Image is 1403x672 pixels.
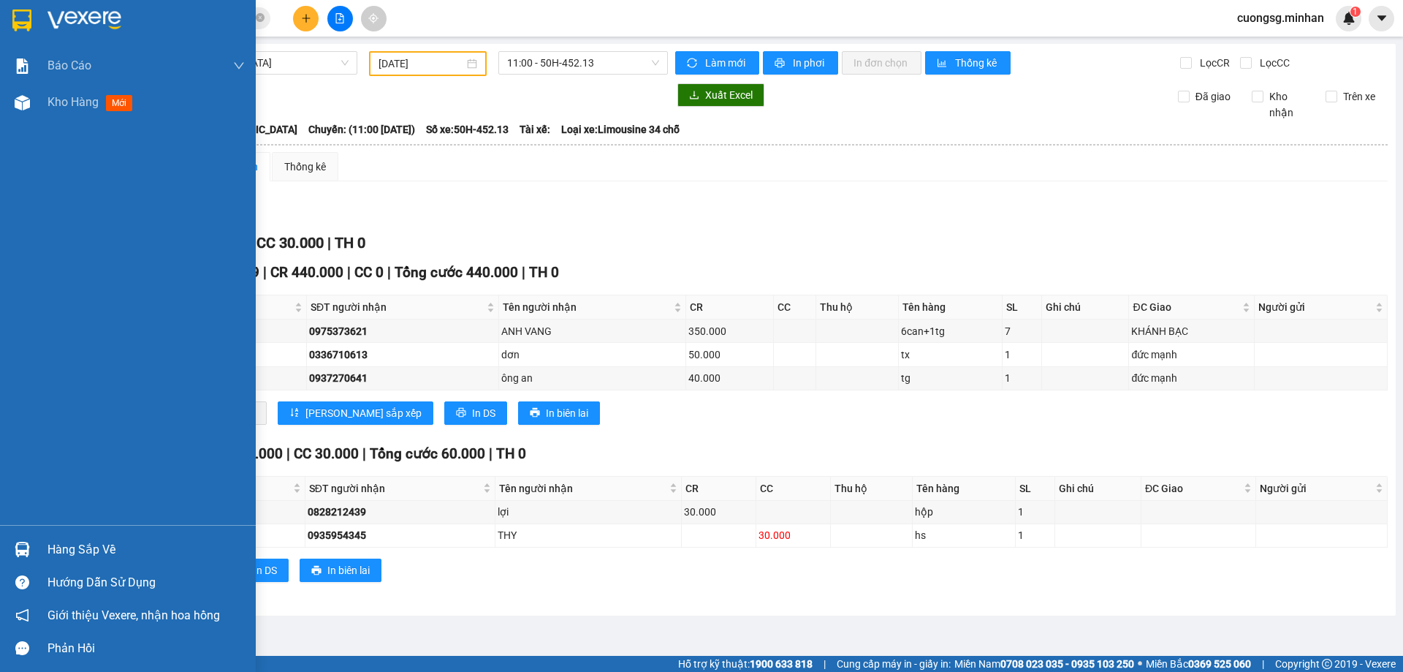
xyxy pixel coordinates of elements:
[682,477,756,501] th: CR
[308,527,493,543] div: 0935954345
[327,6,353,31] button: file-add
[47,638,245,660] div: Phản hồi
[47,56,91,75] span: Báo cáo
[270,264,343,281] span: CR 440.000
[368,13,379,23] span: aim
[1254,55,1292,71] span: Lọc CC
[837,656,951,672] span: Cung cấp máy in - giấy in:
[1369,6,1394,31] button: caret-down
[1131,370,1252,386] div: đức mạnh
[47,539,245,561] div: Hàng sắp về
[301,13,311,23] span: plus
[1133,299,1239,315] span: ĐC Giao
[1131,323,1252,339] div: KHÁNH BẠC
[1194,55,1232,71] span: Lọc CR
[495,524,681,548] td: THY
[361,6,387,31] button: aim
[499,367,687,390] td: ông an
[12,14,35,29] span: Gửi:
[937,58,949,69] span: bar-chart
[1225,9,1336,27] span: cuongsg.minhan
[472,405,495,421] span: In DS
[284,159,326,175] div: Thống kê
[309,370,496,386] div: 0937270641
[1260,480,1372,497] span: Người gửi
[678,656,813,672] span: Hỗ trợ kỹ thuật:
[307,367,499,390] td: 0937270641
[705,55,748,71] span: Làm mới
[1337,88,1381,105] span: Trên xe
[263,264,267,281] span: |
[1005,347,1040,363] div: 1
[286,445,290,462] span: |
[1146,656,1251,672] span: Miền Bắc
[426,121,509,137] span: Số xe: 50H-452.13
[913,477,1015,501] th: Tên hàng
[489,445,493,462] span: |
[915,527,1012,543] div: hs
[1258,299,1372,315] span: Người gửi
[308,121,415,137] span: Chuyến: (11:00 [DATE])
[925,51,1011,75] button: bar-chartThống kê
[501,370,684,386] div: ông an
[1145,480,1241,497] span: ĐC Giao
[171,30,273,48] div: NGỌC
[379,56,464,72] input: 11/08/2025
[1322,659,1332,669] span: copyright
[518,401,600,425] button: printerIn biên lai
[824,656,826,672] span: |
[899,295,1002,320] th: Tên hàng
[327,234,331,252] span: |
[677,83,764,107] button: downloadXuất Excel
[1342,12,1356,25] img: icon-new-feature
[161,102,181,122] span: SL
[11,78,34,94] span: CR :
[12,10,31,31] img: logo-vxr
[171,48,273,68] div: 0988917250
[495,501,681,524] td: lợi
[309,347,496,363] div: 0336710613
[561,121,680,137] span: Loại xe: Limousine 34 chỗ
[254,562,277,578] span: In DS
[171,12,273,30] div: Đăk Mil
[750,658,813,670] strong: 1900 633 818
[684,504,753,520] div: 30.000
[901,323,999,339] div: 6can+1tg
[1018,527,1052,543] div: 1
[15,608,29,622] span: notification
[793,55,826,71] span: In phơi
[444,401,507,425] button: printerIn DS
[688,323,770,339] div: 350.000
[499,343,687,366] td: dơn
[688,347,770,363] div: 50.000
[546,405,588,421] span: In biên lai
[689,90,699,102] span: download
[1016,477,1055,501] th: SL
[687,58,699,69] span: sync
[1005,323,1040,339] div: 7
[675,51,759,75] button: syncLàm mới
[774,295,817,320] th: CC
[1005,370,1040,386] div: 1
[775,58,787,69] span: printer
[11,77,163,94] div: 50.000
[1188,658,1251,670] strong: 0369 525 060
[171,14,206,29] span: Nhận:
[12,103,273,121] div: Tên hàng: TH GIẤY ( : 1 )
[311,565,322,577] span: printer
[686,295,773,320] th: CR
[256,12,265,26] span: close-circle
[1263,88,1315,121] span: Kho nhận
[347,264,351,281] span: |
[1000,658,1134,670] strong: 0708 023 035 - 0935 103 250
[901,370,999,386] div: tg
[705,87,753,103] span: Xuất Excel
[816,295,899,320] th: Thu hộ
[1375,12,1388,25] span: caret-down
[387,264,391,281] span: |
[256,234,324,252] span: CC 30.000
[47,572,245,594] div: Hướng dẫn sử dụng
[901,347,999,363] div: tx
[300,559,381,582] button: printerIn biên lai
[47,95,99,109] span: Kho hàng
